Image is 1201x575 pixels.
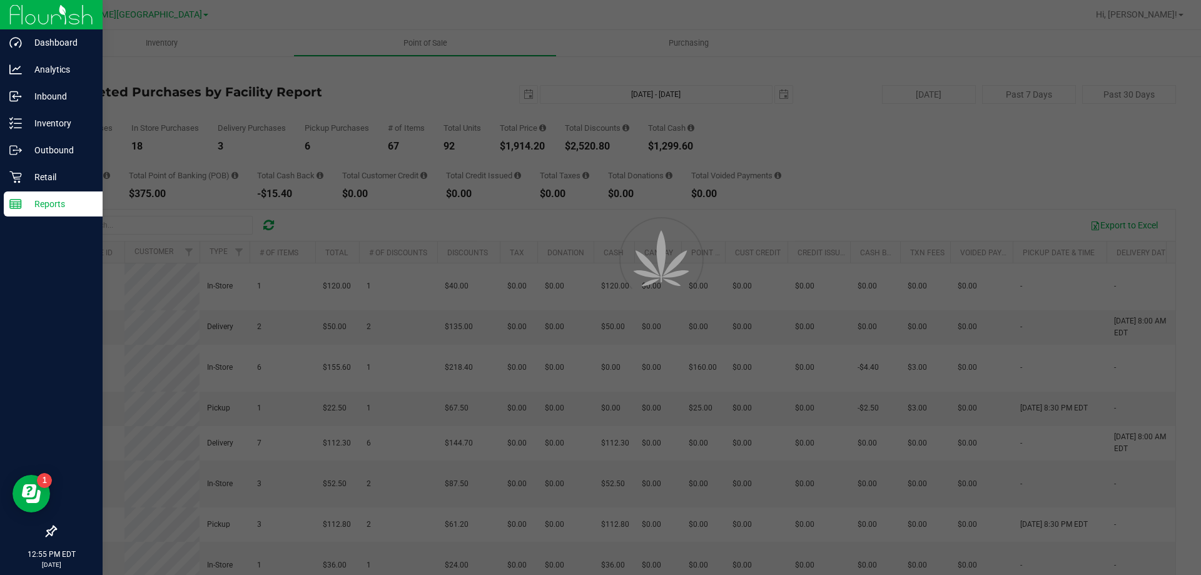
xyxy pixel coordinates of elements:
p: [DATE] [6,560,97,569]
p: Dashboard [22,35,97,50]
iframe: Resource center [13,475,50,512]
p: Outbound [22,143,97,158]
p: Retail [22,170,97,185]
p: 12:55 PM EDT [6,549,97,560]
p: Reports [22,196,97,211]
inline-svg: Analytics [9,63,22,76]
inline-svg: Outbound [9,144,22,156]
inline-svg: Dashboard [9,36,22,49]
inline-svg: Inventory [9,117,22,130]
iframe: Resource center unread badge [37,473,52,488]
inline-svg: Retail [9,171,22,183]
inline-svg: Reports [9,198,22,210]
p: Inventory [22,116,97,131]
p: Analytics [22,62,97,77]
p: Inbound [22,89,97,104]
inline-svg: Inbound [9,90,22,103]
